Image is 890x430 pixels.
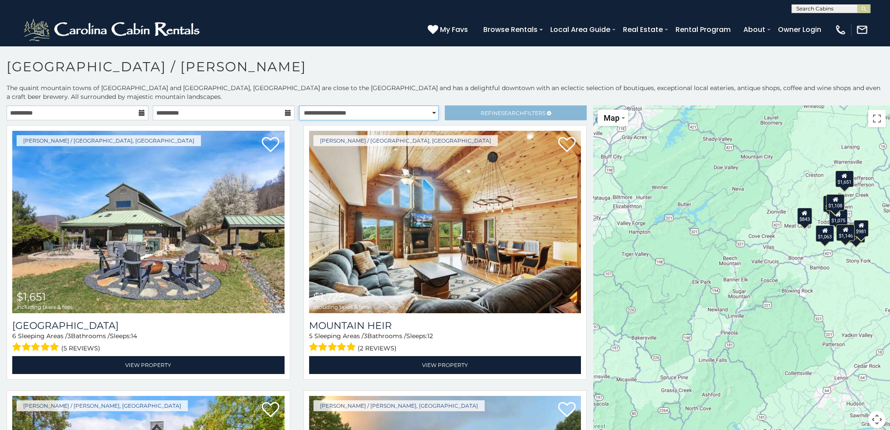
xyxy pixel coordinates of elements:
[835,171,854,187] div: $1,651
[358,343,397,354] span: (2 reviews)
[428,24,470,35] a: My Favs
[12,131,285,313] img: Bluff View Farm
[364,332,367,340] span: 3
[797,208,812,224] div: $843
[17,135,201,146] a: [PERSON_NAME] / [GEOGRAPHIC_DATA], [GEOGRAPHIC_DATA]
[834,24,847,36] img: phone-regular-white.png
[12,356,285,374] a: View Property
[856,24,868,36] img: mail-regular-white.png
[17,304,73,310] span: including taxes & fees
[501,110,524,116] span: Search
[262,401,279,420] a: Add to favorites
[826,194,844,211] div: $1,108
[309,131,581,313] a: Mountain Heir $1,728 including taxes & fees
[309,320,581,332] a: Mountain Heir
[868,110,886,127] button: Toggle fullscreen view
[313,304,369,310] span: including taxes & fees
[481,110,545,116] span: Refine Filters
[12,332,285,354] div: Sleeping Areas / Bathrooms / Sleeps:
[671,22,735,37] a: Rental Program
[313,400,485,411] a: [PERSON_NAME] / [PERSON_NAME], [GEOGRAPHIC_DATA]
[774,22,826,37] a: Owner Login
[546,22,615,37] a: Local Area Guide
[309,356,581,374] a: View Property
[440,24,468,35] span: My Favs
[309,332,581,354] div: Sleeping Areas / Bathrooms / Sleeps:
[67,332,71,340] span: 3
[61,343,100,354] span: (5 reviews)
[427,332,433,340] span: 12
[479,22,542,37] a: Browse Rentals
[816,225,834,242] div: $1,063
[558,401,576,420] a: Add to favorites
[17,400,188,411] a: [PERSON_NAME] / [PERSON_NAME], [GEOGRAPHIC_DATA]
[12,332,16,340] span: 6
[12,320,285,332] a: [GEOGRAPHIC_DATA]
[131,332,137,340] span: 14
[12,131,285,313] a: Bluff View Farm $1,651 including taxes & fees
[313,290,345,303] span: $1,728
[262,136,279,154] a: Add to favorites
[22,17,204,43] img: White-1-2.png
[17,290,46,303] span: $1,651
[619,22,667,37] a: Real Estate
[837,224,855,241] div: $1,146
[868,411,886,428] button: Map camera controls
[854,220,869,237] div: $981
[12,320,285,332] h3: Bluff View Farm
[445,105,587,120] a: RefineSearchFilters
[829,209,848,226] div: $1,075
[604,113,619,122] span: Map
[313,135,498,146] a: [PERSON_NAME] / [GEOGRAPHIC_DATA], [GEOGRAPHIC_DATA]
[309,332,313,340] span: 5
[309,131,581,313] img: Mountain Heir
[823,196,838,212] div: $927
[739,22,770,37] a: About
[598,110,628,126] button: Change map style
[558,136,576,154] a: Add to favorites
